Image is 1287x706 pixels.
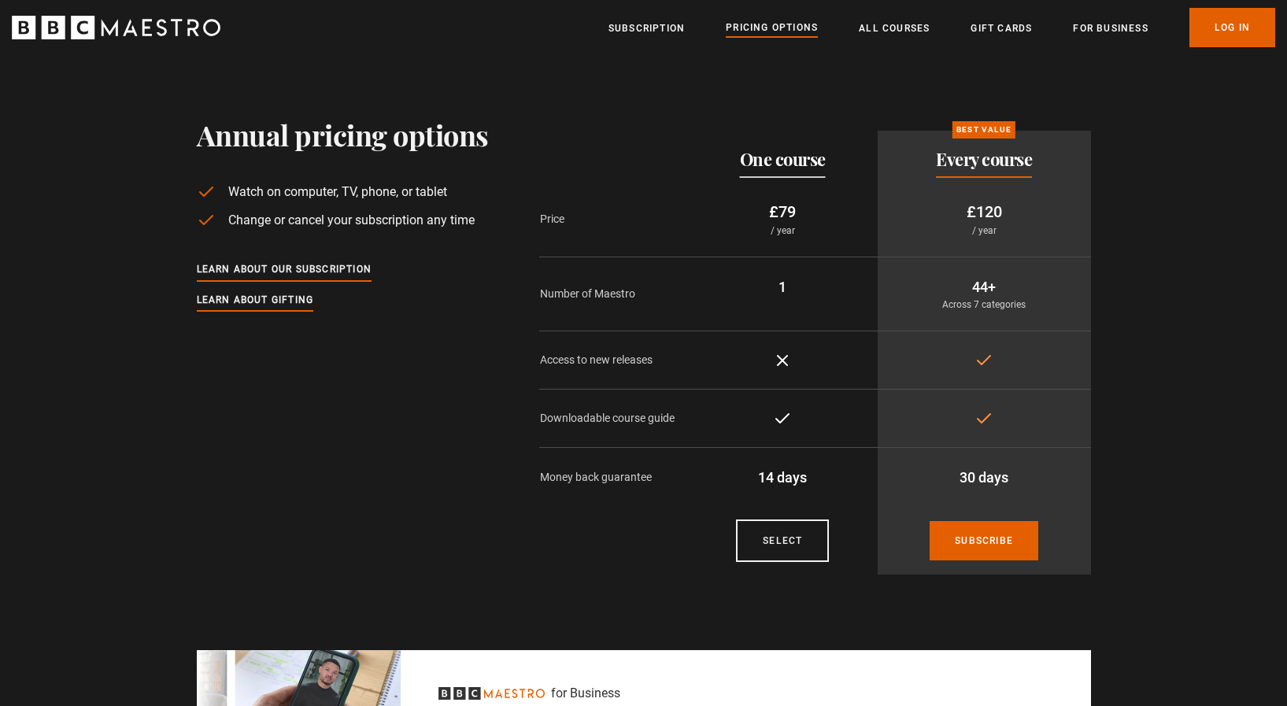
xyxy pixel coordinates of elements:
[608,8,1275,47] nav: Primary
[971,20,1032,36] a: Gift Cards
[540,469,688,486] p: Money back guarantee
[740,150,826,168] h2: One course
[551,684,620,703] p: for Business
[859,20,930,36] a: All Courses
[540,286,688,302] p: Number of Maestro
[540,211,688,227] p: Price
[890,298,1078,312] p: Across 7 categories
[197,211,489,230] li: Change or cancel your subscription any time
[936,150,1032,168] h2: Every course
[890,224,1078,238] p: / year
[736,519,829,562] a: Courses
[608,20,685,36] a: Subscription
[930,521,1038,560] a: Subscribe
[701,276,865,298] p: 1
[438,687,545,700] svg: BBC Maestro
[890,200,1078,224] p: £120
[197,118,489,151] h1: Annual pricing options
[197,183,489,201] li: Watch on computer, TV, phone, or tablet
[12,16,220,39] svg: BBC Maestro
[952,121,1015,139] p: Best value
[890,276,1078,298] p: 44+
[540,352,688,368] p: Access to new releases
[540,410,688,427] p: Downloadable course guide
[726,20,818,37] a: Pricing Options
[1073,20,1148,36] a: For business
[197,292,314,309] a: Learn about gifting
[197,261,372,279] a: Learn about our subscription
[701,467,865,488] p: 14 days
[890,467,1078,488] p: 30 days
[1189,8,1275,47] a: Log In
[701,200,865,224] p: £79
[701,224,865,238] p: / year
